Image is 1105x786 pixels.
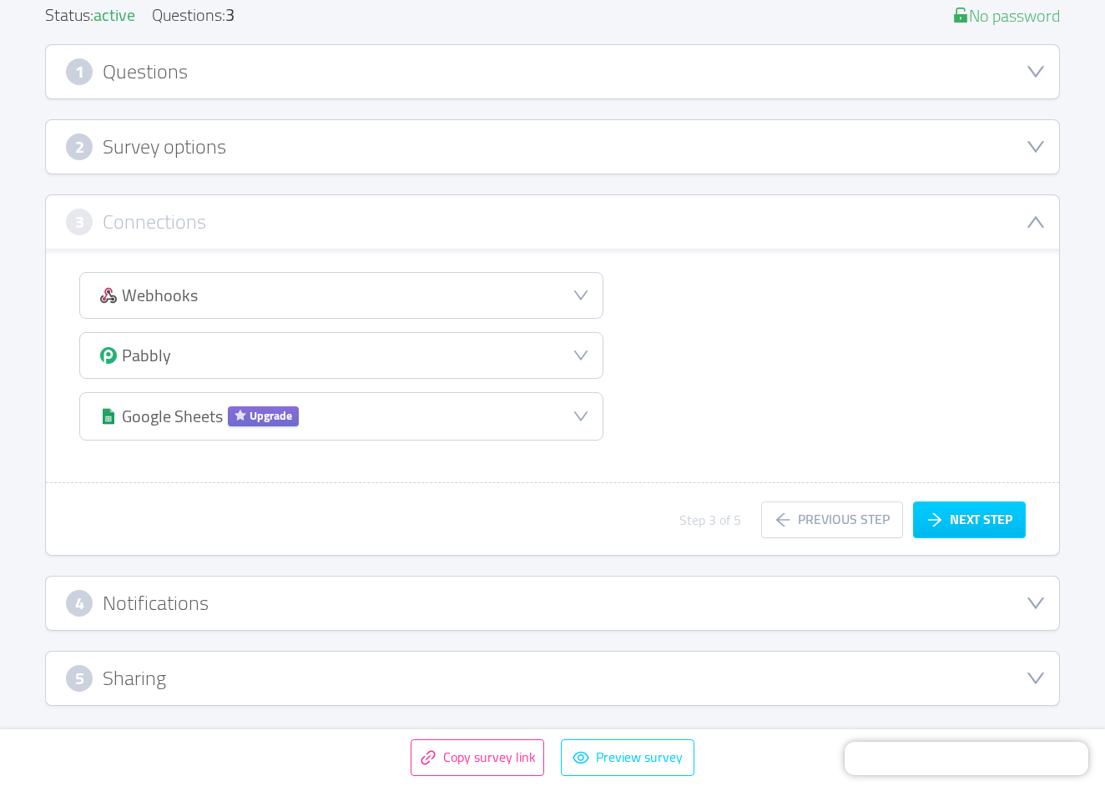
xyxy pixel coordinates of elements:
h3: Survey options [103,138,226,156]
span: 3 [75,213,84,231]
button: icon: arrow-leftPrevious step [761,501,903,538]
div: Step 3 of 5 [679,510,741,530]
div: Status: [45,7,135,24]
i: icon: down [1026,62,1046,82]
h3: Questions [103,63,188,81]
span: 2 [75,138,84,156]
h3: Sharing [103,669,166,688]
div: Questions: [152,7,235,24]
div: icon: downPabbly [80,333,603,378]
div: No password [952,7,1060,24]
span: 5 [75,669,84,688]
div: icon: downGoogle Sheetsicon: starUpgrade [80,393,603,440]
button: icon: arrow-rightNext step [913,501,1026,538]
i: icon: down [1026,212,1046,232]
div: Webhooks [122,286,198,305]
button: icon: eyePreview survey [561,739,694,776]
div: Google Sheets [122,407,223,426]
i: icon: down [573,287,589,304]
h3: Connections [103,213,206,231]
i: icon: star [235,410,246,423]
span: 1 [75,63,84,81]
i: icon: down [1026,668,1046,688]
button: icon: linkCopy survey link [411,739,544,776]
iframe: Chatra live chat [845,742,1088,775]
span: Upgrade [228,406,299,426]
i: icon: down [573,347,589,364]
span: 4 [75,594,84,612]
div: Pabbly [122,346,171,365]
i: icon: down [1026,137,1046,157]
h3: Notifications [103,594,209,612]
i: icon: down [1026,593,1046,613]
i: icon: down [573,408,589,425]
i: icon: unlock [952,7,969,23]
div: icon: downWebhooks [80,273,603,318]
